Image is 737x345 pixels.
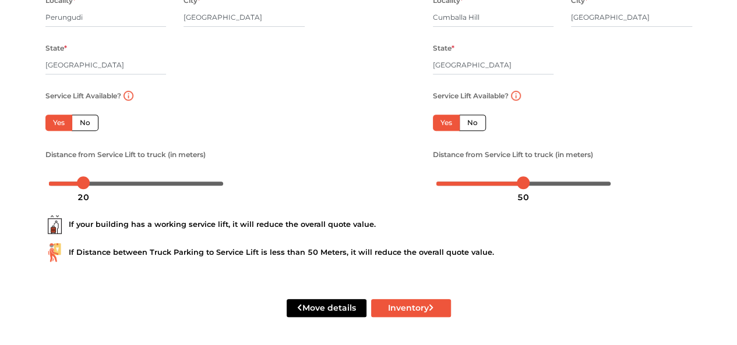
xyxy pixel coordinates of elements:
label: Service Lift Available? [433,88,509,104]
img: ... [45,215,64,234]
label: Distance from Service Lift to truck (in meters) [45,147,206,162]
label: Yes [45,115,72,131]
div: 50 [513,187,534,207]
div: 20 [73,187,94,207]
label: State [433,41,454,56]
button: Move details [287,299,366,317]
div: If your building has a working service lift, it will reduce the overall quote value. [45,215,692,234]
label: State [45,41,67,56]
label: Yes [433,115,460,131]
button: Inventory [371,299,451,317]
label: No [72,115,98,131]
label: Distance from Service Lift to truck (in meters) [433,147,593,162]
img: ... [45,243,64,262]
div: If Distance between Truck Parking to Service Lift is less than 50 Meters, it will reduce the over... [45,243,692,262]
label: Service Lift Available? [45,88,121,104]
label: No [459,115,486,131]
